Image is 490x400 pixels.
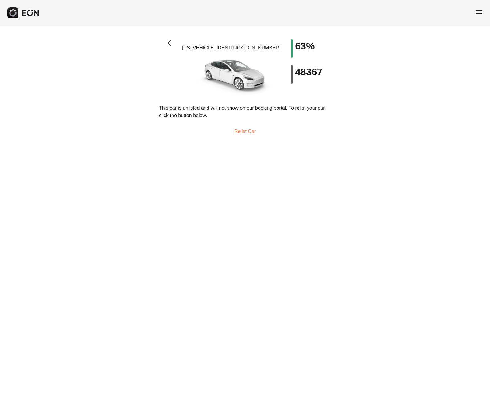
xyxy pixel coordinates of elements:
[295,42,315,50] h1: 63%
[227,124,263,139] button: Relist Car
[182,44,281,52] p: [US_VEHICLE_IDENTIFICATION_NUMBER]
[159,104,331,119] p: This car is unlisted and will not show on our booking portal. To relist your car, click the butto...
[475,8,483,16] span: menu
[295,68,322,76] h1: 48367
[168,39,175,47] span: arrow_back_ios
[188,54,274,97] img: car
